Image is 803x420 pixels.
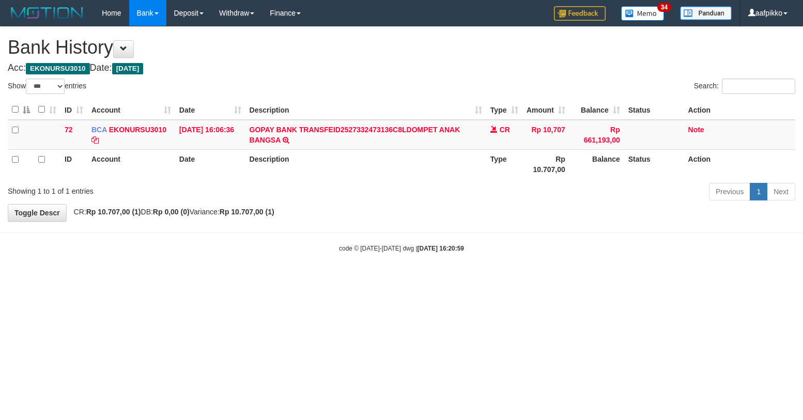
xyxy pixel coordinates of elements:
[418,245,464,252] strong: [DATE] 16:20:59
[522,149,569,179] th: Rp 10.707,00
[87,100,175,120] th: Account: activate to sort column ascending
[175,149,245,179] th: Date
[694,79,795,94] label: Search:
[8,204,67,222] a: Toggle Descr
[624,149,684,179] th: Status
[684,100,795,120] th: Action
[91,126,107,134] span: BCA
[26,63,89,74] span: EKONURSU3010
[657,3,671,12] span: 34
[8,182,327,196] div: Showing 1 to 1 of 1 entries
[91,136,99,144] a: Copy EKONURSU3010 to clipboard
[522,120,569,150] td: Rp 10,707
[60,100,87,120] th: ID: activate to sort column ascending
[69,208,274,216] span: CR: DB: Variance:
[26,79,65,94] select: Showentries
[34,100,60,120] th: : activate to sort column ascending
[65,126,73,134] span: 72
[8,37,795,58] h1: Bank History
[709,183,750,200] a: Previous
[767,183,795,200] a: Next
[245,100,486,120] th: Description: activate to sort column ascending
[175,100,245,120] th: Date: activate to sort column ascending
[684,149,795,179] th: Action
[554,6,606,21] img: Feedback.jpg
[60,149,87,179] th: ID
[486,100,522,120] th: Type: activate to sort column ascending
[522,100,569,120] th: Amount: activate to sort column ascending
[220,208,274,216] strong: Rp 10.707,00 (1)
[750,183,767,200] a: 1
[722,79,795,94] input: Search:
[175,120,245,150] td: [DATE] 16:06:36
[112,63,144,74] span: [DATE]
[87,149,175,179] th: Account
[245,149,486,179] th: Description
[86,208,141,216] strong: Rp 10.707,00 (1)
[8,79,86,94] label: Show entries
[621,6,665,21] img: Button%20Memo.svg
[8,100,34,120] th: : activate to sort column descending
[339,245,464,252] small: code © [DATE]-[DATE] dwg |
[680,6,732,20] img: panduan.png
[688,126,704,134] a: Note
[153,208,190,216] strong: Rp 0,00 (0)
[624,100,684,120] th: Status
[250,126,460,144] a: GOPAY BANK TRANSFEID2527332473136C8LDOMPET ANAK BANGSA
[569,120,624,150] td: Rp 661,193,00
[500,126,510,134] span: CR
[569,149,624,179] th: Balance
[8,63,795,73] h4: Acc: Date:
[486,149,522,179] th: Type
[8,5,86,21] img: MOTION_logo.png
[109,126,166,134] a: EKONURSU3010
[569,100,624,120] th: Balance: activate to sort column ascending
